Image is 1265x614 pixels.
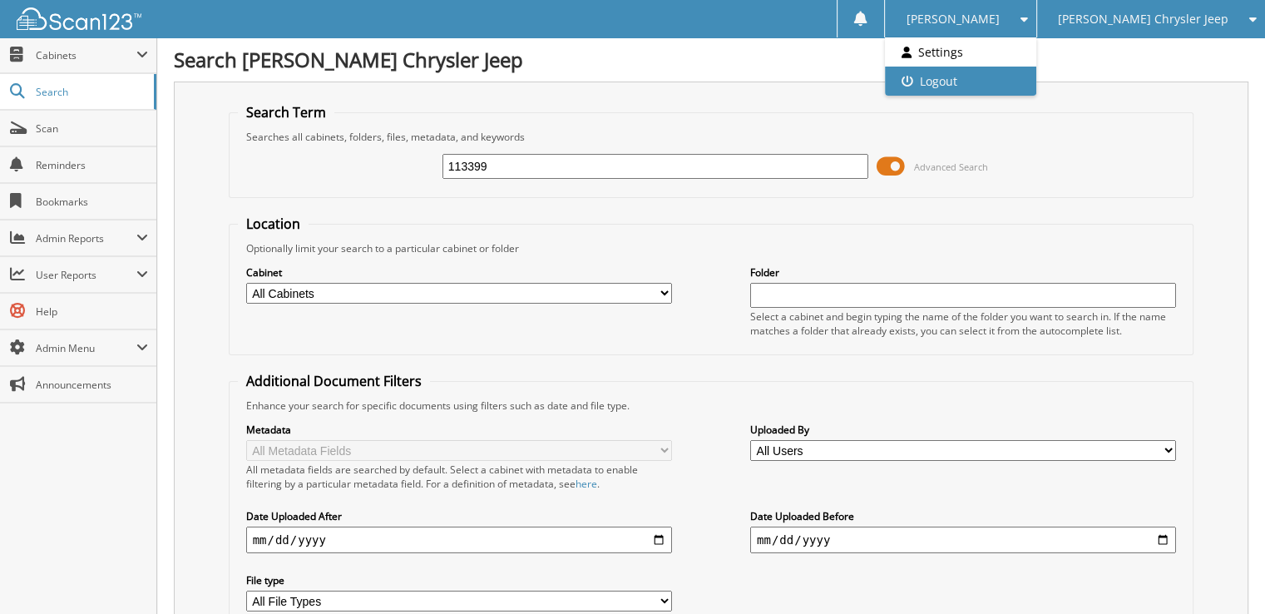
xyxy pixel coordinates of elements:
div: All metadata fields are searched by default. Select a cabinet with metadata to enable filtering b... [246,463,672,491]
input: start [246,527,672,553]
span: Help [36,305,148,319]
label: Date Uploaded Before [750,509,1176,523]
span: [PERSON_NAME] Chrysler Jeep [1058,14,1228,24]
span: Search [36,85,146,99]
a: here [576,477,597,491]
label: Folder [750,265,1176,280]
div: Searches all cabinets, folders, files, metadata, and keywords [238,130,1185,144]
span: Admin Menu [36,341,136,355]
iframe: Chat Widget [1182,534,1265,614]
label: Uploaded By [750,423,1176,437]
a: Logout [885,67,1035,96]
h1: Search [PERSON_NAME] Chrysler Jeep [174,46,1248,73]
span: Scan [36,121,148,136]
span: Announcements [36,378,148,392]
span: Cabinets [36,48,136,62]
span: Reminders [36,158,148,172]
legend: Location [238,215,309,233]
label: Metadata [246,423,672,437]
a: Settings [885,37,1035,67]
span: Advanced Search [914,161,988,173]
label: File type [246,573,672,587]
div: Enhance your search for specific documents using filters such as date and file type. [238,399,1185,413]
label: Cabinet [246,265,672,280]
span: [PERSON_NAME] [906,14,999,24]
div: Select a cabinet and begin typing the name of the folder you want to search in. If the name match... [750,309,1176,338]
span: User Reports [36,268,136,282]
span: Admin Reports [36,231,136,245]
legend: Additional Document Filters [238,372,430,390]
legend: Search Term [238,103,334,121]
span: Bookmarks [36,195,148,209]
img: scan123-logo-white.svg [17,7,141,30]
div: Optionally limit your search to a particular cabinet or folder [238,241,1185,255]
label: Date Uploaded After [246,509,672,523]
input: end [750,527,1176,553]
